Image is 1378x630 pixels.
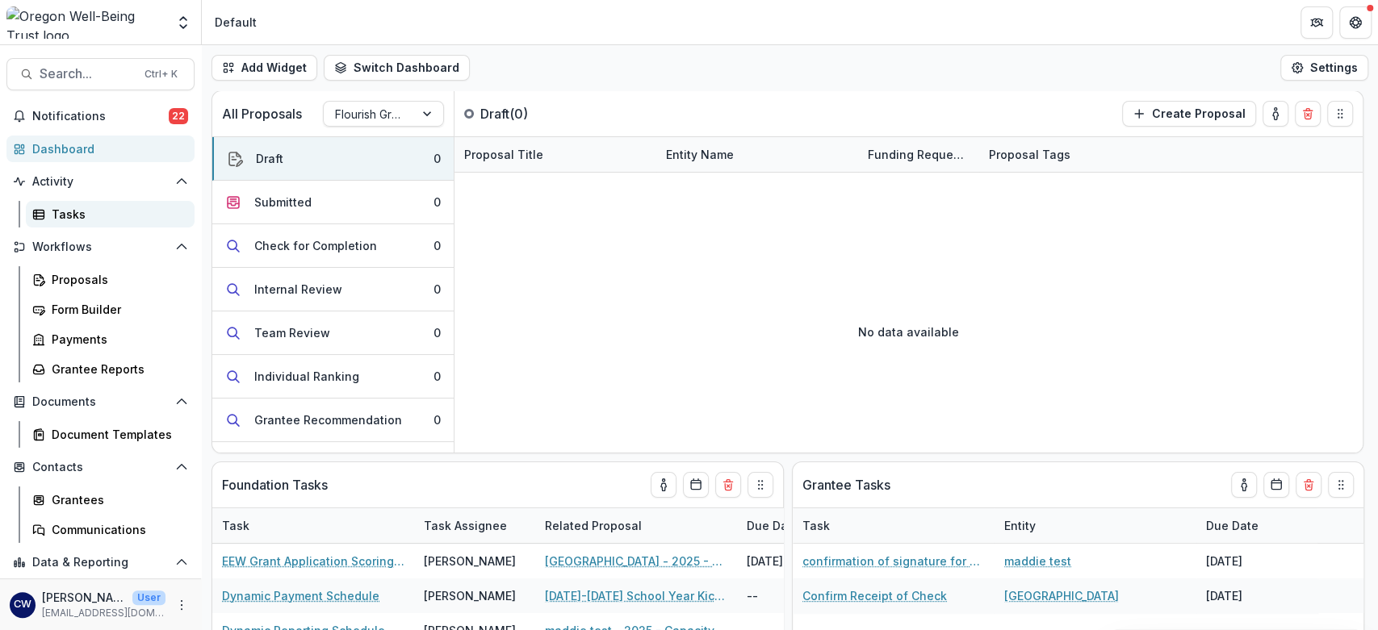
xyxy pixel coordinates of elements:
[454,137,656,172] div: Proposal Title
[52,491,182,508] div: Grantees
[254,237,377,254] div: Check for Completion
[254,194,312,211] div: Submitted
[1196,517,1268,534] div: Due Date
[434,194,441,211] div: 0
[212,355,454,398] button: Individual Ranking0
[737,517,809,534] div: Due Date
[424,553,516,570] div: [PERSON_NAME]
[1301,6,1333,39] button: Partners
[42,606,165,620] p: [EMAIL_ADDRESS][DOMAIN_NAME]
[40,66,135,81] span: Search...
[651,472,676,498] button: toggle-assigned-to-me
[737,508,858,543] div: Due Date
[995,508,1196,543] div: Entity
[212,508,414,543] div: Task
[254,324,330,341] div: Team Review
[656,137,858,172] div: Entity Name
[212,137,454,181] button: Draft0
[1280,55,1368,81] button: Settings
[802,475,890,494] p: Grantee Tasks
[1295,101,1321,127] button: Delete card
[26,421,195,448] a: Document Templates
[254,411,402,428] div: Grantee Recommendation
[26,326,195,353] a: Payments
[141,65,181,83] div: Ctrl + K
[1263,101,1288,127] button: toggle-assigned-to-me
[254,368,359,385] div: Individual Ranking
[32,240,169,254] span: Workflows
[212,224,454,268] button: Check for Completion0
[6,234,195,260] button: Open Workflows
[979,137,1181,172] div: Proposal Tags
[424,587,516,604] div: [PERSON_NAME]
[793,517,840,534] div: Task
[1004,587,1119,604] a: [GEOGRAPHIC_DATA]
[256,150,283,167] div: Draft
[858,146,979,163] div: Funding Requested
[1328,472,1354,498] button: Drag
[212,398,454,442] button: Grantee Recommendation0
[1122,101,1256,127] button: Create Proposal
[715,472,741,498] button: Delete card
[212,268,454,311] button: Internal Review0
[434,411,441,428] div: 0
[222,587,379,604] a: Dynamic Payment Schedule
[26,356,195,382] a: Grantee Reports
[737,578,858,613] div: --
[212,517,259,534] div: Task
[52,361,182,378] div: Grantee Reports
[52,271,182,288] div: Proposals
[222,475,328,494] p: Foundation Tasks
[793,508,995,543] div: Task
[1196,508,1317,543] div: Due Date
[1231,472,1257,498] button: toggle-assigned-to-me
[52,331,182,348] div: Payments
[26,266,195,293] a: Proposals
[1327,101,1353,127] button: Drag
[683,472,709,498] button: Calendar
[212,181,454,224] button: Submitted0
[222,104,302,123] p: All Proposals
[858,137,979,172] div: Funding Requested
[414,517,517,534] div: Task Assignee
[802,553,985,570] a: confirmation of signature for agreement
[52,206,182,223] div: Tasks
[52,426,182,443] div: Document Templates
[52,521,182,538] div: Communications
[1004,553,1071,570] a: maddie test
[434,237,441,254] div: 0
[6,103,195,129] button: Notifications22
[208,10,263,34] nav: breadcrumb
[434,281,441,298] div: 0
[1339,6,1372,39] button: Get Help
[545,587,727,604] a: [DATE]-[DATE] School Year Kick Off Event
[32,110,169,123] span: Notifications
[26,486,195,513] a: Grantees
[222,553,404,570] a: EEW Grant Application Scoring Rubric
[1196,544,1317,578] div: [DATE]
[995,517,1045,534] div: Entity
[535,508,737,543] div: Related Proposal
[254,281,342,298] div: Internal Review
[1296,472,1321,498] button: Delete card
[434,324,441,341] div: 0
[26,296,195,323] a: Form Builder
[1263,472,1289,498] button: Calendar
[6,169,195,194] button: Open Activity
[434,368,441,385] div: 0
[545,553,727,570] a: [GEOGRAPHIC_DATA] - 2025 - Education Employee Well-being Grant Application
[32,175,169,189] span: Activity
[802,587,947,604] a: Confirm Receipt of Check
[32,140,182,157] div: Dashboard
[26,516,195,543] a: Communications
[215,14,257,31] div: Default
[414,508,535,543] div: Task Assignee
[42,589,126,606] p: [PERSON_NAME]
